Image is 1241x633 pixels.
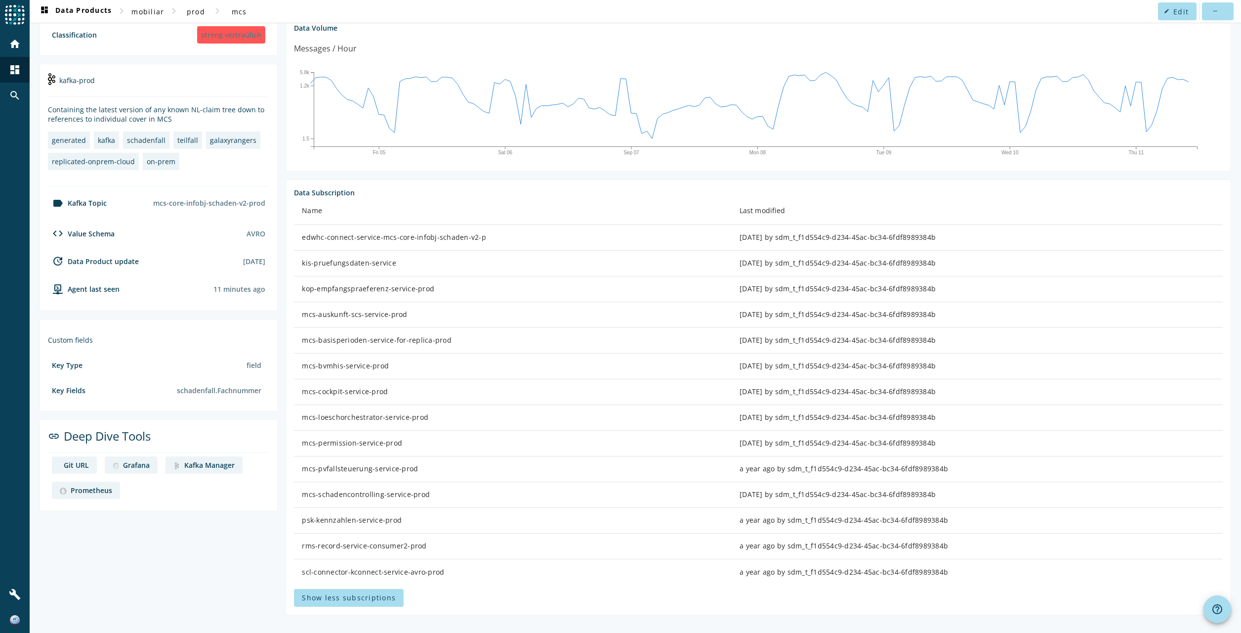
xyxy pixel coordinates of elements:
a: deep dive imageGrafana [105,456,158,474]
div: Key Fields [52,386,85,395]
text: Sep 07 [624,150,640,155]
text: Wed 10 [1002,150,1019,155]
div: Agents typically reports every 15min to 1h [213,284,265,294]
td: [DATE] by sdm_t_f1d554c9-d234-45ac-bc34-6fdf8989384b [732,225,1223,251]
div: Value Schema [48,227,115,239]
th: Last modified [732,197,1223,225]
td: [DATE] by sdm_t_f1d554c9-d234-45ac-bc34-6fdf8989384b [732,379,1223,405]
td: a year ago by sdm_t_f1d554c9-d234-45ac-bc34-6fdf8989384b [732,534,1223,559]
text: Thu 11 [1129,150,1145,155]
div: mcs-loeschorchestrator-service-prod [302,412,724,422]
mat-icon: edit [1164,8,1169,14]
img: spoud-logo.svg [5,5,25,25]
div: kafka [98,136,115,145]
td: [DATE] by sdm_t_f1d554c9-d234-45ac-bc34-6fdf8989384b [732,328,1223,354]
a: deep dive imageGit URL [52,456,97,474]
td: a year ago by sdm_t_f1d554c9-d234-45ac-bc34-6fdf8989384b [732,456,1223,482]
mat-icon: label [52,197,64,209]
div: agent-env-prod [48,283,120,295]
div: replicated-onprem-cloud [52,157,135,166]
div: Data Product update [48,255,139,267]
span: mobiliar [131,7,164,16]
mat-icon: link [48,430,60,442]
div: teilfall [177,136,198,145]
div: Kafka Manager [184,460,235,470]
span: Data Products [39,5,112,17]
div: mcs-cockpit-service-prod [302,387,724,397]
div: galaxyrangers [210,136,256,145]
div: Kafka Topic [48,197,107,209]
td: a year ago by sdm_t_f1d554c9-d234-45ac-bc34-6fdf8989384b [732,559,1223,585]
td: [DATE] by sdm_t_f1d554c9-d234-45ac-bc34-6fdf8989384b [732,276,1223,302]
div: generated [52,136,86,145]
text: Mon 08 [749,150,766,155]
div: schadenfall [127,136,165,145]
div: kafka-prod [48,72,269,97]
div: mcs-bvmhis-service-prod [302,361,724,371]
img: kafka-prod [48,73,55,85]
button: Show less subscriptions [294,589,404,607]
mat-icon: update [52,255,64,267]
mat-icon: build [9,588,21,600]
span: Edit [1173,7,1189,16]
div: [DATE] [243,257,265,266]
div: Deep Dive Tools [48,428,269,452]
div: mcs-basisperioden-service-for-replica-prod [302,335,724,345]
mat-icon: chevron_right [211,5,223,17]
div: Classification [52,30,97,40]
mat-icon: home [9,38,21,50]
div: kis-pruefungsdaten-service [302,258,724,268]
div: field [243,357,265,374]
mat-icon: dashboard [9,64,21,76]
a: deep dive imageKafka Manager [165,456,243,474]
td: [DATE] by sdm_t_f1d554c9-d234-45ac-bc34-6fdf8989384b [732,251,1223,276]
td: [DATE] by sdm_t_f1d554c9-d234-45ac-bc34-6fdf8989384b [732,302,1223,328]
span: prod [187,7,205,16]
button: mcs [223,2,255,20]
div: Prometheus [71,486,112,495]
div: Custom fields [48,335,269,345]
div: mcs-schadencontrolling-service-prod [302,490,724,499]
div: Key Type [52,361,83,370]
div: scl-connector-kconnect-service-avro-prod [302,567,724,577]
text: Sat 06 [498,150,513,155]
button: Data Products [35,2,116,20]
th: Name [294,197,732,225]
text: 5.8k [300,70,310,75]
mat-icon: chevron_right [168,5,180,17]
mat-icon: help_outline [1211,603,1223,615]
div: mcs-permission-service-prod [302,438,724,448]
div: on-prem [147,157,175,166]
div: Containing the latest version of any known NL-claim tree down to references to individual cover i... [48,105,269,124]
td: [DATE] by sdm_t_f1d554c9-d234-45ac-bc34-6fdf8989384b [732,405,1223,431]
a: deep dive imagePrometheus [52,482,120,499]
div: rms-record-service-consumer2-prod [302,541,724,551]
text: 1.2k [300,83,310,89]
div: mcs-auskunft-scs-service-prod [302,310,724,319]
div: kop-empfangspraeferenz-service-prod [302,284,724,294]
div: mcs-core-infobj-schaden-v2-prod [149,194,269,212]
text: 1.5 [302,136,309,141]
button: Edit [1158,2,1197,20]
td: [DATE] by sdm_t_f1d554c9-d234-45ac-bc34-6fdf8989384b [732,482,1223,508]
div: AVRO [247,229,265,238]
div: Data Volume [294,23,1223,33]
div: schadenfall.Fachnummer [173,382,265,399]
td: a year ago by sdm_t_f1d554c9-d234-45ac-bc34-6fdf8989384b [732,508,1223,534]
text: Tue 09 [876,150,892,155]
img: deep dive image [173,462,180,469]
mat-icon: code [52,227,64,239]
img: deep dive image [60,488,67,495]
img: 4eed4fe2a633cbc0620d2ab0b5676ee1 [10,615,20,625]
span: mcs [232,7,247,16]
span: Show less subscriptions [302,593,396,602]
td: [DATE] by sdm_t_f1d554c9-d234-45ac-bc34-6fdf8989384b [732,431,1223,456]
td: [DATE] by sdm_t_f1d554c9-d234-45ac-bc34-6fdf8989384b [732,354,1223,379]
mat-icon: chevron_right [116,5,127,17]
div: Git URL [64,460,89,470]
mat-icon: search [9,90,21,101]
button: prod [180,2,211,20]
div: psk-kennzahlen-service-prod [302,515,724,525]
div: Messages / Hour [294,43,357,55]
button: mobiliar [127,2,168,20]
